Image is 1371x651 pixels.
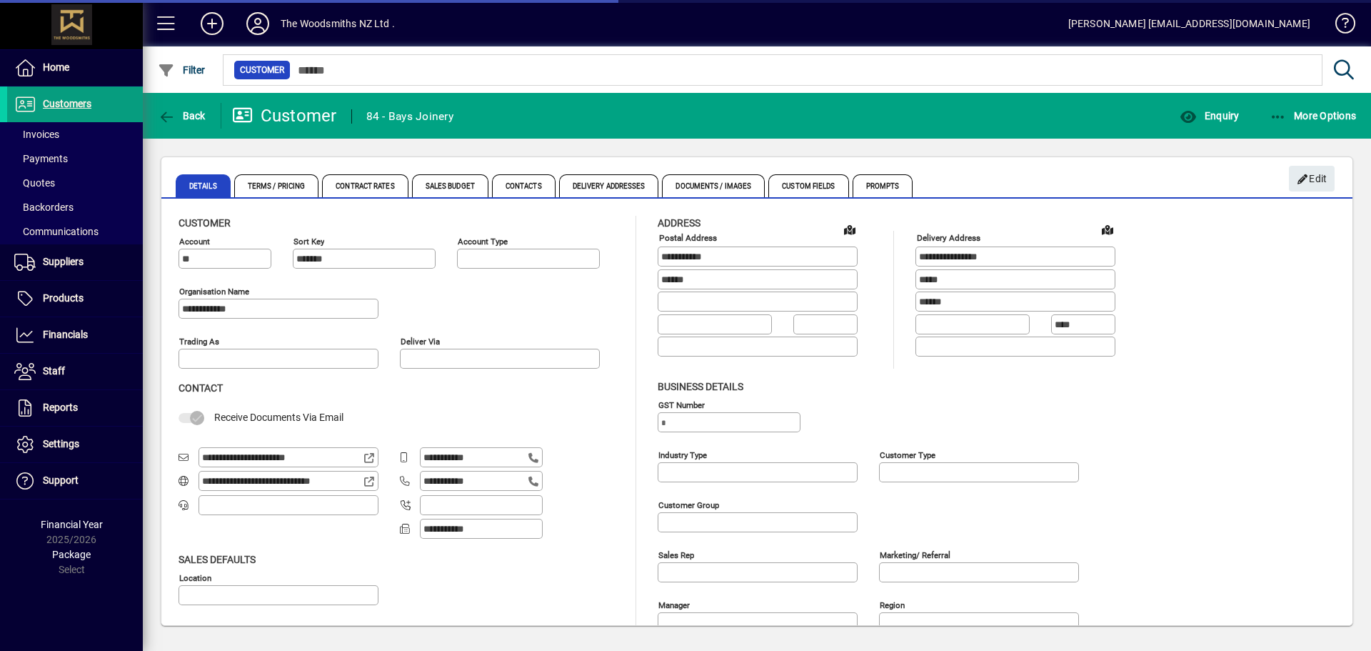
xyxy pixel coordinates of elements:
span: Settings [43,438,79,449]
span: Details [176,174,231,197]
span: Financials [43,329,88,340]
span: More Options [1270,110,1357,121]
span: Backorders [14,202,74,213]
span: Address [658,217,700,229]
a: Knowledge Base [1325,3,1353,49]
mat-label: Marketing/ Referral [880,550,950,560]
a: Financials [7,317,143,353]
span: Products [43,292,84,304]
mat-label: Location [179,572,211,582]
button: Filter [154,57,209,83]
span: Prompts [853,174,913,197]
span: Delivery Addresses [559,174,659,197]
app-page-header-button: Back [143,103,221,129]
mat-label: Customer group [658,500,719,510]
mat-label: Customer type [880,449,935,459]
span: Payments [14,153,68,164]
span: Quotes [14,177,55,189]
button: Back [154,103,209,129]
mat-label: Industry type [658,449,707,459]
span: Customer [240,63,284,77]
a: View on map [1096,218,1119,241]
mat-label: Account [179,237,210,247]
a: Staff [7,354,143,389]
span: Contacts [492,174,556,197]
mat-label: Sales rep [658,550,694,560]
span: Contract Rates [322,174,408,197]
a: Invoices [7,122,143,146]
mat-label: Account Type [458,237,508,247]
button: Enquiry [1176,103,1242,129]
span: Communications [14,226,99,237]
a: Communications [7,219,143,244]
a: View on map [838,218,861,241]
span: Reports [43,402,78,413]
a: Payments [7,146,143,171]
div: Customer [232,104,337,127]
button: Profile [235,11,281,36]
mat-label: Manager [658,600,690,610]
span: Staff [43,365,65,377]
span: Back [158,110,206,121]
a: Backorders [7,195,143,219]
span: Filter [158,64,206,76]
mat-label: Organisation name [179,287,249,297]
a: Home [7,50,143,86]
div: [PERSON_NAME] [EMAIL_ADDRESS][DOMAIN_NAME] [1068,12,1310,35]
span: Package [52,549,91,560]
mat-label: Region [880,600,905,610]
div: The Woodsmiths NZ Ltd . [281,12,395,35]
span: Contact [179,382,223,394]
a: Reports [7,390,143,426]
span: Sales Budget [412,174,488,197]
mat-label: Trading as [179,337,219,347]
button: More Options [1266,103,1360,129]
a: Quotes [7,171,143,195]
span: Enquiry [1180,110,1239,121]
span: Business details [658,381,743,392]
span: Edit [1297,167,1327,191]
span: Receive Documents Via Email [214,412,343,423]
div: 84 - Bays Joinery [366,105,453,128]
mat-label: Sort key [293,237,324,247]
span: Customer [179,217,231,229]
span: Customers [43,98,91,109]
span: Support [43,474,79,486]
a: Settings [7,427,143,462]
a: Products [7,281,143,317]
span: Financial Year [41,519,103,530]
mat-label: Deliver via [401,337,440,347]
span: Custom Fields [768,174,848,197]
span: Invoices [14,129,59,140]
button: Add [189,11,235,36]
span: Documents / Images [662,174,765,197]
a: Support [7,463,143,499]
mat-label: GST Number [658,399,705,409]
span: Home [43,61,69,73]
button: Edit [1289,166,1335,192]
span: Terms / Pricing [234,174,319,197]
a: Suppliers [7,244,143,280]
span: Suppliers [43,256,84,267]
span: Sales defaults [179,554,256,565]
